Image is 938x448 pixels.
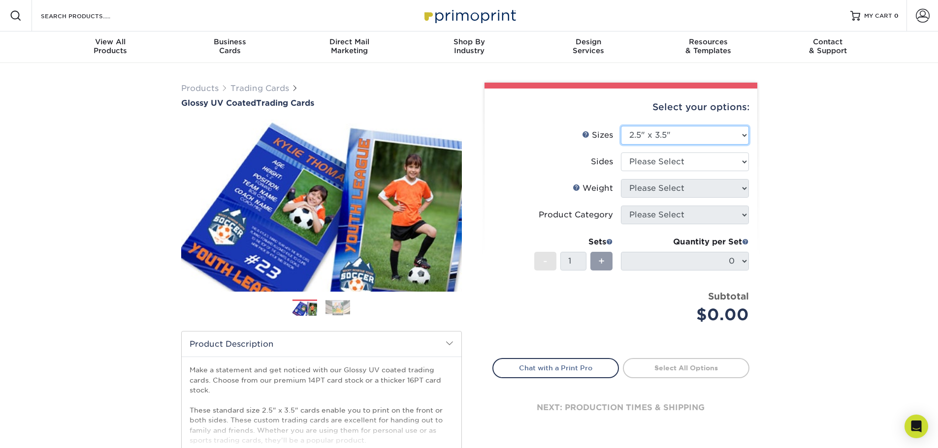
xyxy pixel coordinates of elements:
span: Contact [768,37,888,46]
div: Sets [534,236,613,248]
span: - [543,254,548,269]
div: & Support [768,37,888,55]
div: Products [51,37,170,55]
span: Shop By [409,37,529,46]
div: & Templates [648,37,768,55]
div: Open Intercom Messenger [905,415,928,438]
div: Quantity per Set [621,236,749,248]
img: Glossy UV Coated 01 [181,109,462,302]
a: BusinessCards [170,31,290,63]
img: Trading Cards 02 [325,300,350,315]
span: 0 [894,12,899,19]
span: + [598,254,605,269]
div: $0.00 [628,303,749,327]
a: Select All Options [623,358,749,378]
span: View All [51,37,170,46]
a: Shop ByIndustry [409,31,529,63]
a: Chat with a Print Pro [492,358,619,378]
a: Glossy UV CoatedTrading Cards [181,98,462,108]
img: Primoprint [420,5,518,26]
span: MY CART [864,12,892,20]
div: Product Category [539,209,613,221]
strong: Subtotal [708,291,749,301]
img: Trading Cards 01 [292,300,317,317]
span: Direct Mail [290,37,409,46]
div: Services [529,37,648,55]
div: next: production times & shipping [492,378,749,437]
div: Weight [573,182,613,194]
span: Business [170,37,290,46]
span: Design [529,37,648,46]
h1: Trading Cards [181,98,462,108]
div: Sides [591,156,613,168]
div: Industry [409,37,529,55]
h2: Product Description [182,331,461,357]
span: Glossy UV Coated [181,98,256,108]
a: Contact& Support [768,31,888,63]
a: View AllProducts [51,31,170,63]
a: Trading Cards [230,84,289,93]
div: Marketing [290,37,409,55]
a: Products [181,84,219,93]
input: SEARCH PRODUCTS..... [40,10,136,22]
div: Cards [170,37,290,55]
a: Resources& Templates [648,31,768,63]
span: Resources [648,37,768,46]
div: Select your options: [492,89,749,126]
div: Sizes [582,129,613,141]
a: Direct MailMarketing [290,31,409,63]
a: DesignServices [529,31,648,63]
